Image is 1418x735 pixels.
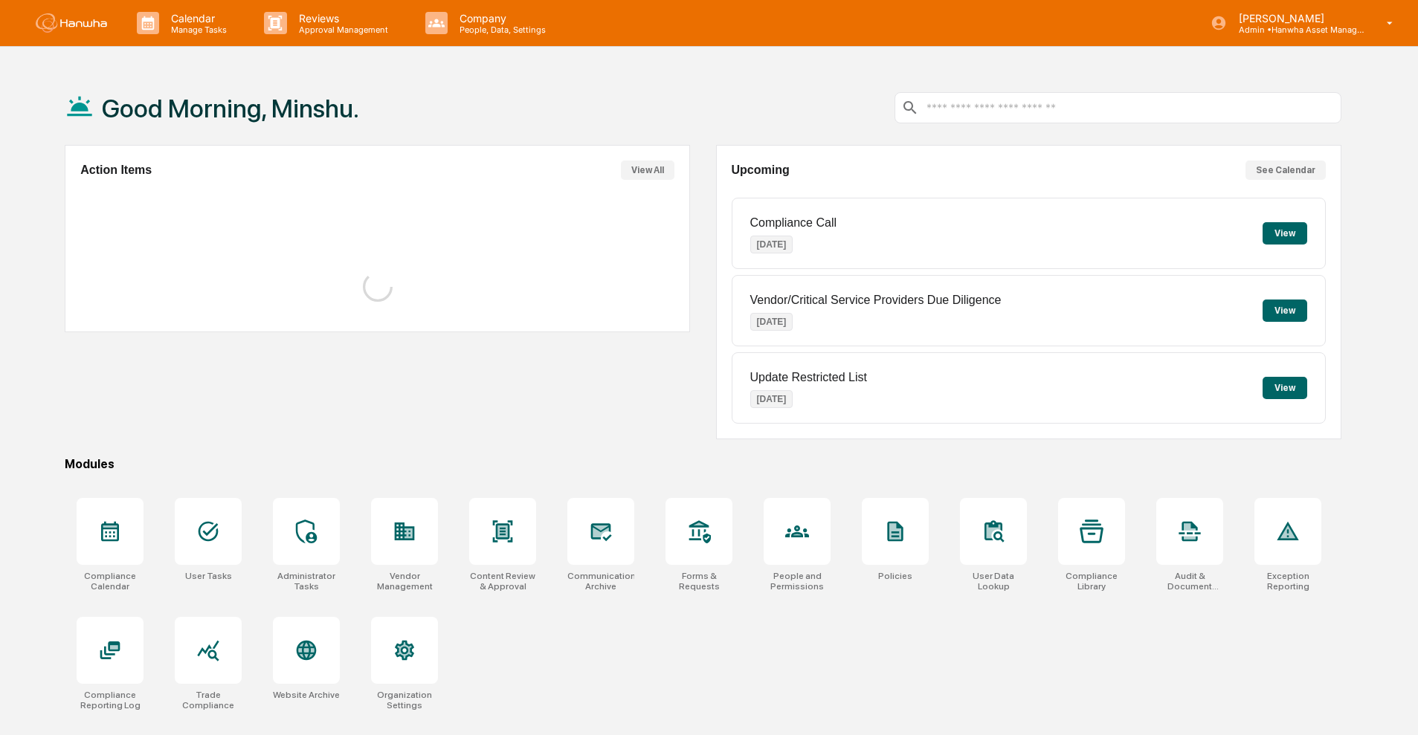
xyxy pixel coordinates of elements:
[764,571,831,592] div: People and Permissions
[1227,25,1365,35] p: Admin • Hanwha Asset Management ([GEOGRAPHIC_DATA]) Ltd.
[159,25,234,35] p: Manage Tasks
[567,571,634,592] div: Communications Archive
[750,390,793,408] p: [DATE]
[448,25,553,35] p: People, Data, Settings
[732,163,790,177] h2: Upcoming
[1058,571,1125,592] div: Compliance Library
[287,25,396,35] p: Approval Management
[1156,571,1223,592] div: Audit & Document Logs
[750,236,793,253] p: [DATE]
[77,690,144,710] div: Compliance Reporting Log
[159,12,234,25] p: Calendar
[448,12,553,25] p: Company
[185,571,232,581] div: User Tasks
[371,690,438,710] div: Organization Settings
[273,690,340,700] div: Website Archive
[960,571,1027,592] div: User Data Lookup
[878,571,912,581] div: Policies
[750,371,867,384] p: Update Restricted List
[102,94,359,123] h1: Good Morning, Minshu.
[621,161,674,180] button: View All
[1227,12,1365,25] p: [PERSON_NAME]
[77,571,144,592] div: Compliance Calendar
[1245,161,1326,180] button: See Calendar
[750,216,837,230] p: Compliance Call
[1263,222,1307,245] button: View
[1254,571,1321,592] div: Exception Reporting
[1263,299,1307,322] button: View
[287,12,396,25] p: Reviews
[750,313,793,331] p: [DATE]
[175,690,242,710] div: Trade Compliance
[1263,377,1307,399] button: View
[750,294,1002,307] p: Vendor/Critical Service Providers Due Diligence
[273,571,340,592] div: Administrator Tasks
[80,163,152,177] h2: Action Items
[65,457,1341,471] div: Modules
[371,571,438,592] div: Vendor Management
[666,571,732,592] div: Forms & Requests
[36,13,107,33] img: logo
[469,571,536,592] div: Content Review & Approval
